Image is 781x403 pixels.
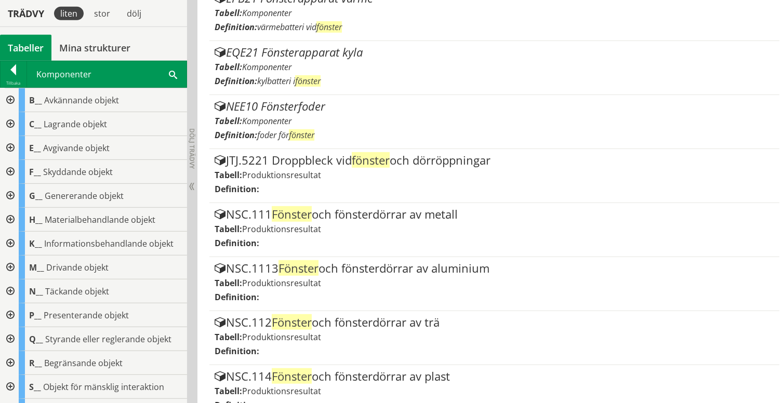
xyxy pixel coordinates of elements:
[272,206,312,222] span: Fönster
[44,118,107,130] span: Lagrande objekt
[215,100,774,113] div: NEE10 Fönsterfoder
[51,35,138,61] a: Mina strukturer
[44,310,129,321] span: Presenterande objekt
[44,357,123,369] span: Begränsande objekt
[352,152,390,168] span: fönster
[257,21,342,33] span: värmebatteri vid
[29,118,42,130] span: C__
[43,381,164,393] span: Objekt för mänsklig interaktion
[215,370,774,383] div: NSC.114 och fönsterdörrar av plast
[295,75,321,87] span: fönster
[242,61,292,73] span: Komponenter
[29,95,42,106] span: B__
[29,166,41,178] span: F__
[242,169,321,181] span: Produktionsresultat
[242,115,292,127] span: Komponenter
[257,75,321,87] span: kylbatteri i
[45,333,171,345] span: Styrande eller reglerande objekt
[188,128,196,169] span: Dölj trädvy
[45,190,124,202] span: Genererande objekt
[215,262,774,275] div: NSC.1113 och fönsterdörrar av aluminium
[45,214,155,225] span: Materialbehandlande objekt
[257,129,314,141] span: foder för
[215,316,774,329] div: NSC.112 och fönsterdörrar av trä
[29,262,44,273] span: M__
[215,7,242,19] label: Tabell:
[29,333,43,345] span: Q__
[215,385,242,397] label: Tabell:
[88,7,116,20] div: stor
[215,61,242,73] label: Tabell:
[45,286,109,297] span: Täckande objekt
[29,142,41,154] span: E__
[242,277,321,289] span: Produktionsresultat
[215,345,259,357] label: Definition:
[279,260,319,276] span: Fönster
[2,8,50,19] div: Trädvy
[215,208,774,221] div: NSC.111 och fönsterdörrar av metall
[29,381,41,393] span: S__
[289,129,314,141] span: fönster
[215,46,774,59] div: EQE21 Fönsterapparat kyla
[215,75,257,87] label: Definition:
[29,310,42,321] span: P__
[215,129,257,141] label: Definition:
[316,21,342,33] span: fönster
[215,115,242,127] label: Tabell:
[215,183,259,195] label: Definition:
[121,7,148,20] div: dölj
[46,262,109,273] span: Drivande objekt
[43,166,113,178] span: Skyddande objekt
[215,169,242,181] label: Tabell:
[215,291,259,303] label: Definition:
[242,385,321,397] span: Produktionsresultat
[272,368,312,384] span: Fönster
[215,277,242,289] label: Tabell:
[44,95,119,106] span: Avkännande objekt
[54,7,84,20] div: liten
[272,314,312,330] span: Fönster
[215,21,257,33] label: Definition:
[215,331,242,343] label: Tabell:
[215,154,774,167] div: JTJ.5221 Droppbleck vid och dörröppningar
[242,223,321,235] span: Produktionsresultat
[27,61,187,87] div: Komponenter
[215,223,242,235] label: Tabell:
[43,142,110,154] span: Avgivande objekt
[44,238,174,249] span: Informationsbehandlande objekt
[242,7,292,19] span: Komponenter
[1,79,27,87] div: Tillbaka
[215,237,259,249] label: Definition:
[29,214,43,225] span: H__
[169,69,177,79] span: Sök i tabellen
[29,238,42,249] span: K__
[29,357,42,369] span: R__
[29,190,43,202] span: G__
[242,331,321,343] span: Produktionsresultat
[29,286,43,297] span: N__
